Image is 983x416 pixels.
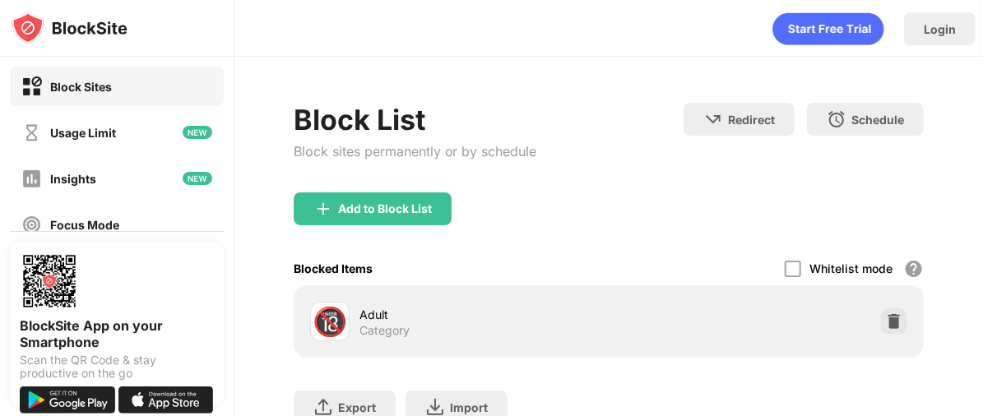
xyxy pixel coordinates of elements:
div: Schedule [851,113,904,127]
div: Redirect [728,113,775,127]
img: new-icon.svg [183,126,212,139]
div: Block sites permanently or by schedule [294,143,537,159]
div: Whitelist mode [809,261,893,275]
div: Adult [359,306,609,323]
div: Block Sites [50,80,112,94]
div: Category [359,323,410,338]
img: new-icon.svg [183,172,212,185]
div: Usage Limit [50,126,116,140]
img: focus-off.svg [21,215,42,235]
div: Import [450,400,488,414]
div: BlockSite App on your Smartphone [20,317,214,350]
img: get-it-on-google-play.svg [20,386,115,414]
img: options-page-qr-code.png [20,252,79,311]
div: Export [338,400,376,414]
div: Blocked Items [294,261,373,275]
div: Focus Mode [50,218,119,232]
div: Scan the QR Code & stay productive on the go [20,354,214,380]
img: block-on.svg [21,76,42,97]
div: Block List [294,103,537,136]
img: logo-blocksite.svg [12,12,128,44]
img: time-usage-off.svg [21,122,42,143]
img: download-on-the-app-store.svg [118,386,214,414]
div: 🔞 [313,305,347,339]
div: Add to Block List [338,202,432,215]
div: Login [924,22,956,36]
img: insights-off.svg [21,169,42,189]
div: Insights [50,172,96,186]
div: animation [772,12,884,45]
